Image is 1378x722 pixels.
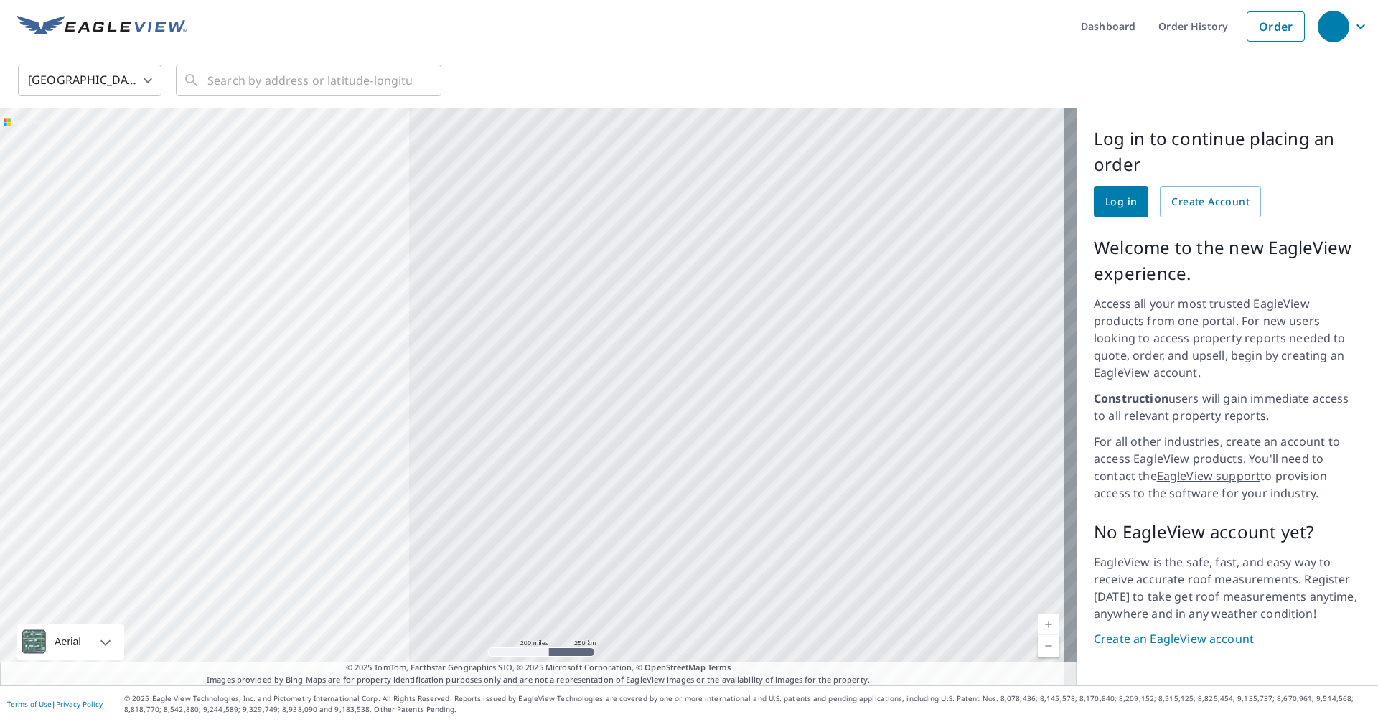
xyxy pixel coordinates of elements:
p: For all other industries, create an account to access EagleView products. You'll need to contact ... [1094,433,1361,502]
a: Current Level 5, Zoom Out [1038,635,1059,657]
a: Create an EagleView account [1094,631,1361,647]
p: No EagleView account yet? [1094,519,1361,545]
a: Create Account [1160,186,1261,217]
strong: Construction [1094,390,1168,406]
span: Create Account [1171,193,1250,211]
p: | [7,700,103,708]
p: © 2025 Eagle View Technologies, Inc. and Pictometry International Corp. All Rights Reserved. Repo... [124,693,1371,715]
p: Log in to continue placing an order [1094,126,1361,177]
p: Welcome to the new EagleView experience. [1094,235,1361,286]
div: Aerial [17,624,124,660]
a: Terms of Use [7,699,52,709]
a: Privacy Policy [56,699,103,709]
img: EV Logo [17,16,187,37]
span: © 2025 TomTom, Earthstar Geographics SIO, © 2025 Microsoft Corporation, © [346,662,731,674]
p: EagleView is the safe, fast, and easy way to receive accurate roof measurements. Register [DATE] ... [1094,553,1361,622]
a: EagleView support [1157,468,1261,484]
a: Current Level 5, Zoom In [1038,614,1059,635]
input: Search by address or latitude-longitude [207,60,412,100]
a: Terms [708,662,731,672]
span: Log in [1105,193,1137,211]
a: OpenStreetMap [645,662,705,672]
div: Aerial [50,624,85,660]
div: [GEOGRAPHIC_DATA] [18,60,161,100]
p: Access all your most trusted EagleView products from one portal. For new users looking to access ... [1094,295,1361,381]
p: users will gain immediate access to all relevant property reports. [1094,390,1361,424]
a: Log in [1094,186,1148,217]
a: Order [1247,11,1305,42]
